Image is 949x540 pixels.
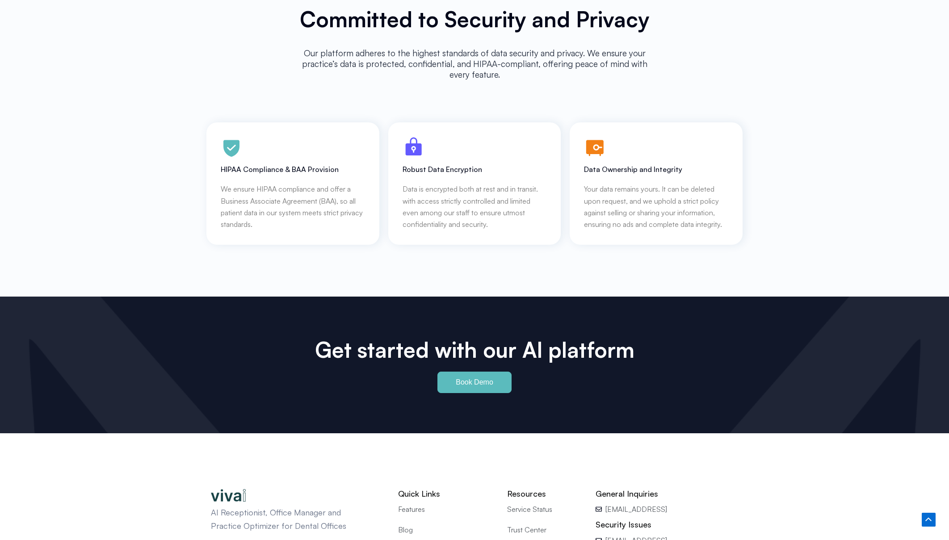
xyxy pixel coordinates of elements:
[507,503,552,515] span: Service Status
[291,48,658,80] p: Our platform adheres to the highest standards of data security and privacy. We ensure your practi...
[603,503,667,515] span: [EMAIL_ADDRESS]
[398,524,413,536] span: Blog
[507,524,582,536] a: Trust Center
[596,519,738,530] h2: Security Issues
[398,503,494,515] a: Features
[507,489,582,499] h2: Resources
[221,183,365,230] p: We ensure HIPAA compliance and offer a Business Associate Agreement (BAA), so all patient data in...
[221,165,365,174] h3: HIPAA Compliance & BAA Provision
[507,503,582,515] a: Service Status
[398,489,494,499] h2: Quick Links
[291,6,658,32] h2: Committed to Security and Privacy
[456,379,493,386] span: Book Demo
[403,183,547,230] p: Data is encrypted both at rest and in transit. with access strictly controlled and limited even a...
[291,337,658,363] h2: Get started with our Al platform
[584,183,728,230] p: Your data remains yours. It can be deleted upon request, and we uphold a strict policy against se...
[398,503,425,515] span: Features
[437,372,512,393] a: Book Demo
[507,524,546,536] span: Trust Center
[211,506,367,532] p: AI Receptionist, Office Manager and Practice Optimizer for Dental Offices
[596,489,738,499] h2: General Inquiries
[596,503,738,515] a: [EMAIL_ADDRESS]
[398,524,494,536] a: Blog
[584,165,728,174] h3: Data Ownership and Integrity
[403,165,547,174] h3: Robust Data Encryption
